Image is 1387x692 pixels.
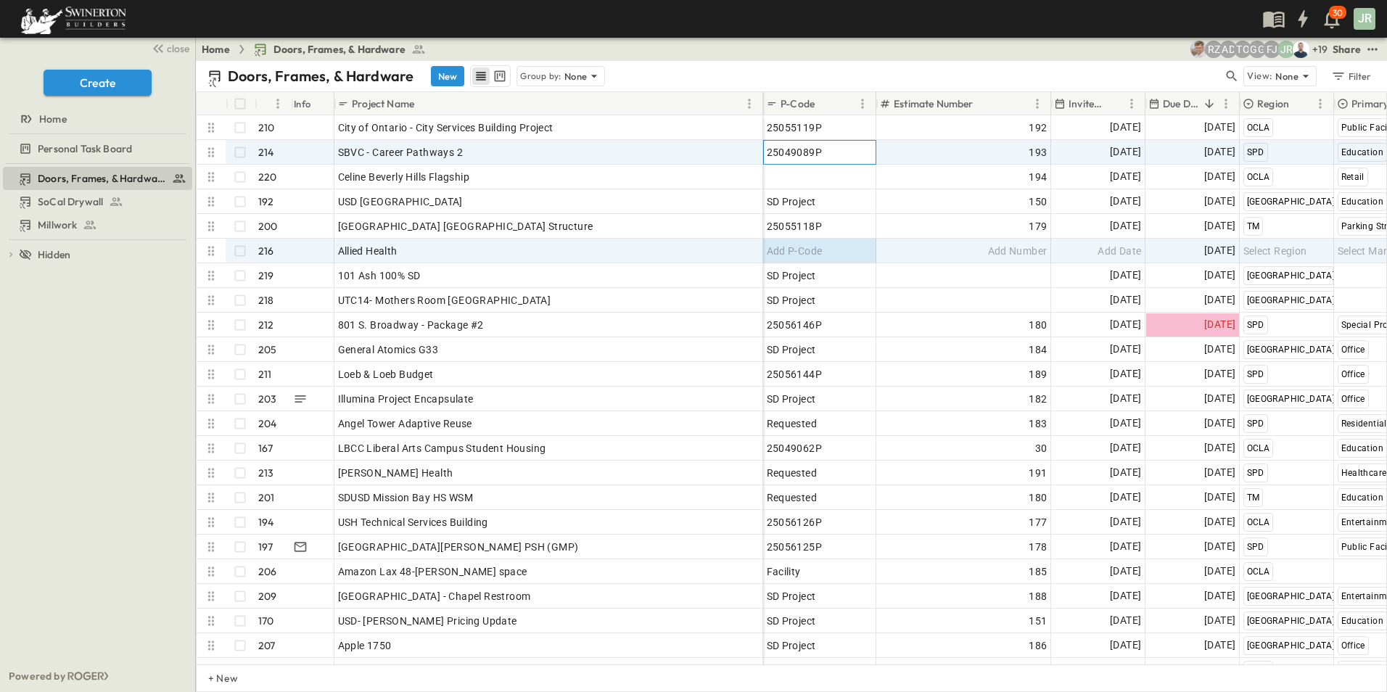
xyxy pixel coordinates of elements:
[767,564,801,579] span: Facility
[1204,168,1235,185] span: [DATE]
[1204,292,1235,308] span: [DATE]
[273,42,406,57] span: Doors, Frames, & Hardware
[258,589,277,604] p: 209
[767,515,823,530] span: 25056126P
[3,139,189,159] a: Personal Task Board
[338,293,551,308] span: UTC14- Mothers Room [GEOGRAPHIC_DATA]
[1029,95,1046,112] button: Menu
[470,65,511,87] div: table view
[38,171,166,186] span: Doors, Frames, & Hardware
[1247,295,1335,305] span: [GEOGRAPHIC_DATA]
[338,638,392,653] span: Apple 1750
[352,96,414,111] p: Project Name
[1190,41,1208,58] img: Aaron Anderson (aaron.anderson@swinerton.com)
[1204,218,1235,234] span: [DATE]
[338,120,553,135] span: City of Ontario - City Services Building Project
[1248,41,1266,58] div: Gerrad Gerber (gerrad.gerber@swinerton.com)
[1029,490,1047,505] span: 180
[1029,589,1047,604] span: 188
[1204,489,1235,506] span: [DATE]
[258,268,274,283] p: 219
[208,671,217,685] p: + New
[1029,663,1047,677] span: 131
[1341,394,1365,404] span: Office
[39,112,67,126] span: Home
[1204,440,1235,456] span: [DATE]
[988,244,1048,258] span: Add Number
[1204,316,1235,333] span: [DATE]
[1110,218,1141,234] span: [DATE]
[1341,640,1365,651] span: Office
[767,416,818,431] span: Requested
[1110,489,1141,506] span: [DATE]
[767,219,823,234] span: 25055118P
[258,490,275,505] p: 201
[1110,366,1141,382] span: [DATE]
[3,215,189,235] a: Millwork
[38,218,77,232] span: Millwork
[1204,612,1235,629] span: [DATE]
[1247,567,1270,577] span: OCLA
[338,614,517,628] span: USD- [PERSON_NAME] Pricing Update
[338,268,421,283] span: 101 Ash 100% SD
[767,392,816,406] span: SD Project
[258,342,277,357] p: 205
[1204,242,1235,259] span: [DATE]
[431,66,464,86] button: New
[260,96,276,112] button: Sort
[1247,172,1270,182] span: OCLA
[258,540,273,554] p: 197
[3,190,192,213] div: SoCal Drywalltest
[767,120,823,135] span: 25055119P
[1029,219,1047,234] span: 179
[338,564,527,579] span: Amazon Lax 48-[PERSON_NAME] space
[338,194,463,209] span: USD [GEOGRAPHIC_DATA]
[1247,517,1270,527] span: OCLA
[338,219,593,234] span: [GEOGRAPHIC_DATA] [GEOGRAPHIC_DATA] Structure
[1204,514,1235,530] span: [DATE]
[1029,466,1047,480] span: 191
[258,466,274,480] p: 213
[338,663,495,677] span: OC Fire Authority Wildfire Facility
[258,416,277,431] p: 204
[767,194,816,209] span: SD Project
[1292,96,1308,112] button: Sort
[1029,367,1047,382] span: 189
[1029,638,1047,653] span: 186
[976,96,992,112] button: Sort
[1204,341,1235,358] span: [DATE]
[1341,616,1384,626] span: Education
[1204,415,1235,432] span: [DATE]
[1110,415,1141,432] span: [DATE]
[3,213,192,236] div: Millworktest
[1029,392,1047,406] span: 182
[1247,320,1264,330] span: SPD
[1110,588,1141,604] span: [DATE]
[44,70,152,96] button: Create
[3,137,192,160] div: Personal Task Boardtest
[1247,542,1264,552] span: SPD
[1204,390,1235,407] span: [DATE]
[1110,119,1141,136] span: [DATE]
[1312,95,1329,112] button: Menu
[253,42,426,57] a: Doors, Frames, & Hardware
[17,4,129,34] img: 6c363589ada0b36f064d841b69d3a419a338230e66bb0a533688fa5cc3e9e735.png
[767,663,823,677] span: 25055056P
[1341,443,1384,453] span: Education
[1247,419,1264,429] span: SPD
[520,69,561,83] p: Group by:
[490,67,509,85] button: kanban view
[3,168,189,189] a: Doors, Frames, & Hardware
[228,66,413,86] p: Doors, Frames, & Hardware
[1263,41,1280,58] div: Francisco J. Sanchez (frsanchez@swinerton.com)
[38,247,70,262] span: Hidden
[741,95,758,112] button: Menu
[258,392,277,406] p: 203
[38,141,132,156] span: Personal Task Board
[1247,443,1270,453] span: OCLA
[1110,292,1141,308] span: [DATE]
[767,441,823,456] span: 25049062P
[1107,96,1123,112] button: Sort
[1257,96,1289,111] p: Region
[1110,612,1141,629] span: [DATE]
